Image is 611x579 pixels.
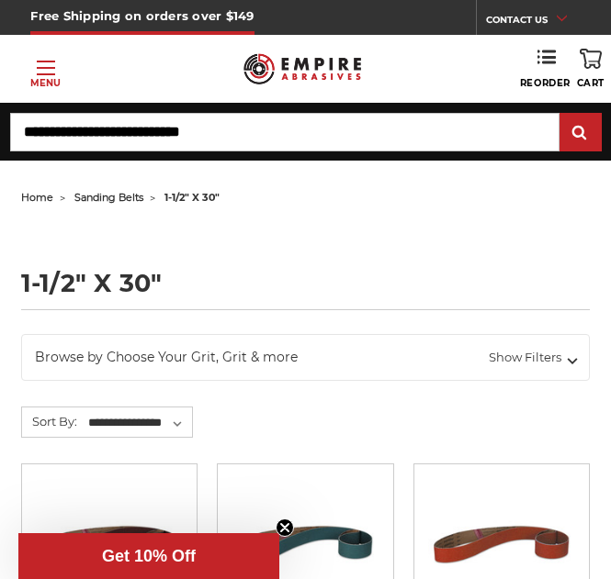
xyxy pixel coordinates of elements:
img: Empire Abrasives [243,46,361,92]
label: Sort By: [22,407,77,435]
div: Get 10% OffClose teaser [18,533,279,579]
span: Reorder [520,77,571,89]
a: sanding belts [74,191,143,204]
a: home [21,191,53,204]
a: Cart [577,49,605,89]
span: Browse by Choose Your Grit, Grit & more [35,348,351,367]
span: Cart [577,77,605,89]
p: Menu [30,76,61,90]
select: Sort By: [85,409,192,437]
a: Reorder [520,49,571,89]
span: Toggle menu [37,67,55,69]
button: Close teaser [276,518,294,537]
a: Browse by Choose Your Grit, Grit & more Show Filters [21,334,591,381]
span: Get 10% Off [102,547,196,565]
a: CONTACT US [486,9,581,35]
span: Show Filters [489,349,576,367]
span: 1-1/2" x 30" [164,191,220,204]
h1: 1-1/2" x 30" [21,271,591,310]
input: Submit [562,115,599,151]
